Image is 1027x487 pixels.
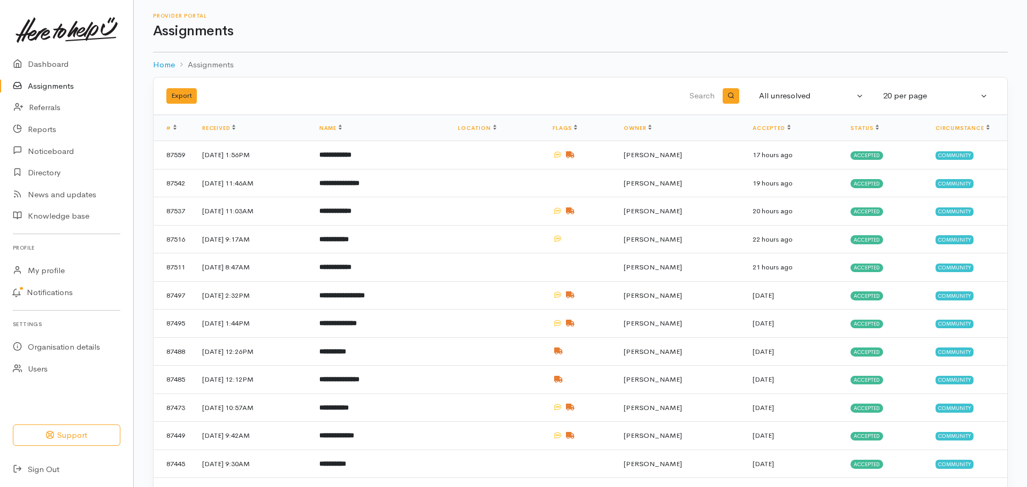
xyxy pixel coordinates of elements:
span: [PERSON_NAME] [624,235,682,244]
a: Circumstance [936,125,990,132]
a: Flags [553,125,577,132]
span: Community [936,179,974,188]
span: Community [936,264,974,272]
td: 87473 [154,393,194,422]
span: Accepted [850,347,883,356]
span: Accepted [850,207,883,216]
td: 87542 [154,169,194,197]
span: [PERSON_NAME] [624,319,682,328]
td: 87516 [154,225,194,253]
span: Accepted [850,264,883,272]
td: [DATE] 9:42AM [194,422,311,450]
td: 87495 [154,310,194,338]
span: [PERSON_NAME] [624,375,682,384]
span: [PERSON_NAME] [624,262,682,272]
time: 17 hours ago [753,150,793,159]
span: [PERSON_NAME] [624,431,682,440]
time: [DATE] [753,403,774,412]
span: [PERSON_NAME] [624,291,682,300]
a: Location [458,125,496,132]
td: [DATE] 1:56PM [194,141,311,169]
span: [PERSON_NAME] [624,206,682,215]
td: 87485 [154,366,194,394]
td: [DATE] 12:12PM [194,366,311,394]
td: 87497 [154,281,194,310]
span: [PERSON_NAME] [624,150,682,159]
a: Home [153,59,175,71]
li: Assignments [175,59,234,71]
td: 87488 [154,337,194,366]
span: Community [936,347,974,356]
td: [DATE] 10:57AM [194,393,311,422]
a: Name [319,125,342,132]
time: 21 hours ago [753,262,793,272]
span: Community [936,432,974,440]
td: 87449 [154,422,194,450]
time: 20 hours ago [753,206,793,215]
td: [DATE] 11:46AM [194,169,311,197]
td: [DATE] 11:03AM [194,197,311,226]
span: Community [936,460,974,468]
td: 87537 [154,197,194,226]
button: All unresolved [753,86,870,106]
span: Accepted [850,432,883,440]
span: Accepted [850,404,883,412]
h6: Settings [13,317,120,331]
input: Search [459,83,717,109]
h6: Profile [13,241,120,255]
time: 22 hours ago [753,235,793,244]
time: [DATE] [753,347,774,356]
td: 87559 [154,141,194,169]
span: Community [936,207,974,216]
button: Export [166,88,197,104]
td: 87511 [154,253,194,282]
span: [PERSON_NAME] [624,179,682,188]
span: Community [936,320,974,328]
td: 87445 [154,450,194,478]
td: [DATE] 8:47AM [194,253,311,282]
td: [DATE] 9:17AM [194,225,311,253]
td: [DATE] 1:44PM [194,310,311,338]
span: Accepted [850,460,883,468]
td: [DATE] 12:26PM [194,337,311,366]
span: Accepted [850,179,883,188]
div: 20 per page [883,90,978,102]
span: Accepted [850,151,883,160]
time: 19 hours ago [753,179,793,188]
time: [DATE] [753,291,774,300]
span: Accepted [850,291,883,300]
td: [DATE] 2:32PM [194,281,311,310]
span: Community [936,291,974,300]
time: [DATE] [753,431,774,440]
span: Community [936,404,974,412]
span: Accepted [850,376,883,384]
h6: Provider Portal [153,13,1008,19]
a: Owner [624,125,652,132]
span: [PERSON_NAME] [624,347,682,356]
a: # [166,125,177,132]
a: Accepted [753,125,790,132]
span: Accepted [850,320,883,328]
div: All unresolved [759,90,854,102]
time: [DATE] [753,375,774,384]
a: Status [850,125,879,132]
a: Received [202,125,235,132]
nav: breadcrumb [153,52,1008,78]
span: [PERSON_NAME] [624,403,682,412]
span: [PERSON_NAME] [624,459,682,468]
span: Accepted [850,235,883,244]
time: [DATE] [753,319,774,328]
td: [DATE] 9:30AM [194,450,311,478]
button: Support [13,424,120,446]
span: Community [936,235,974,244]
button: 20 per page [877,86,994,106]
span: Community [936,151,974,160]
h1: Assignments [153,24,1008,39]
time: [DATE] [753,459,774,468]
span: Community [936,376,974,384]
